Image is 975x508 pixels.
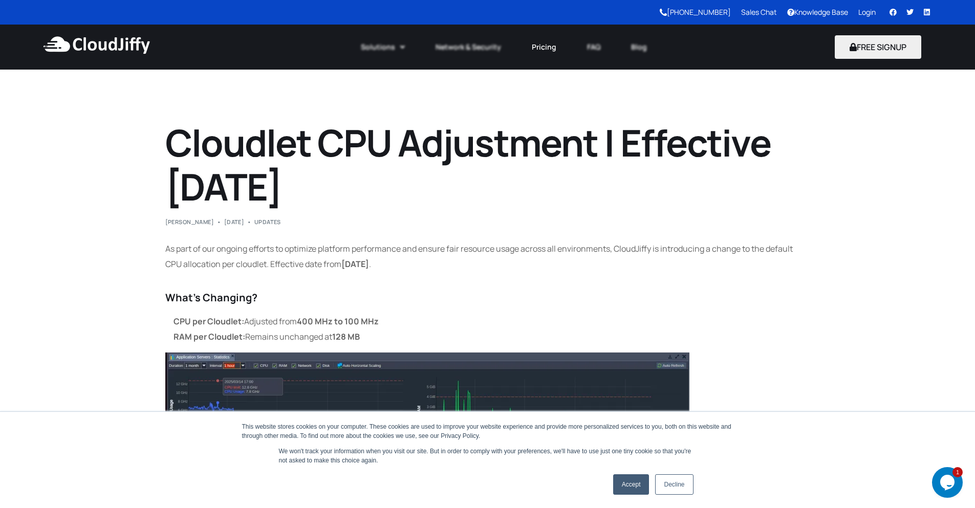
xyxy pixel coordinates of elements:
[165,292,810,303] h4: What’s Changing?
[835,35,921,59] button: FREE SIGNUP
[787,7,848,17] a: Knowledge Base
[242,422,733,440] div: This website stores cookies on your computer. These cookies are used to improve your website expe...
[572,36,616,58] a: FAQ
[297,316,379,327] strong: 400 MHz to 100 MHz
[835,41,921,53] a: FREE SIGNUP
[613,474,649,495] a: Accept
[165,218,214,226] a: [PERSON_NAME]
[341,258,369,270] strong: [DATE]
[332,331,360,342] strong: 128 MB
[516,36,572,58] a: Pricing
[174,314,810,329] li: Adjusted from
[174,331,245,342] strong: RAM per Cloudlet:
[345,36,420,58] a: Solutions
[858,7,876,17] a: Login
[616,36,662,58] a: Blog
[174,316,244,327] strong: CPU per Cloudlet:
[741,7,777,17] a: Sales Chat
[420,36,516,58] a: Network & Security
[254,218,281,226] a: Updates
[660,7,731,17] a: [PHONE_NUMBER]
[165,241,810,272] p: As part of our ongoing efforts to optimize platform performance and ensure fair resource usage ac...
[279,447,697,465] p: We won't track your information when you visit our site. But in order to comply with your prefere...
[932,467,965,498] iframe: chat widget
[655,474,693,495] a: Decline
[174,329,810,344] li: Remains unchanged at
[224,219,245,225] span: [DATE]
[165,121,810,209] h1: Cloudlet CPU Adjustment | Effective [DATE]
